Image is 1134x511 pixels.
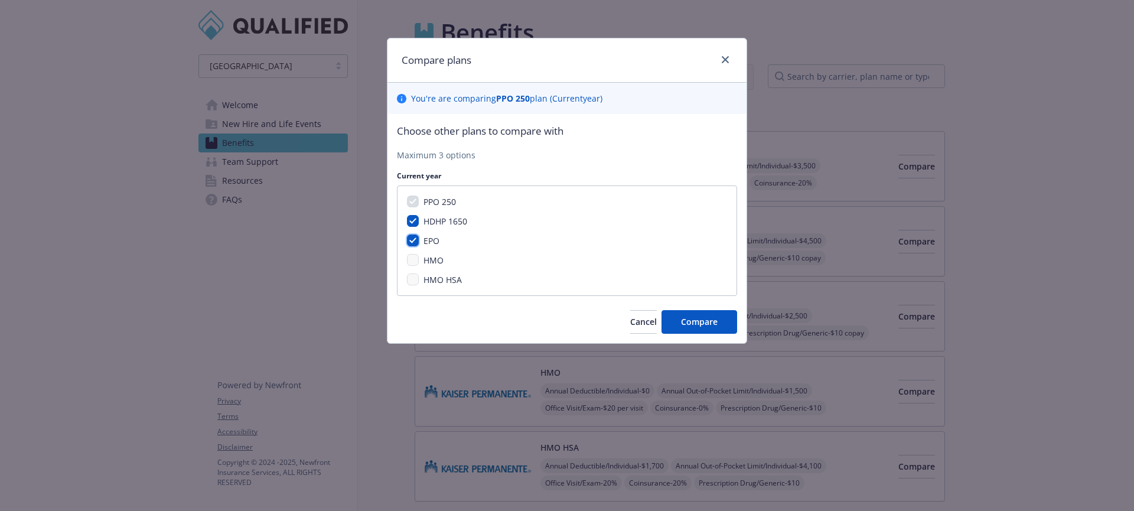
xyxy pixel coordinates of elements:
[681,316,718,327] span: Compare
[423,216,467,227] span: HDHP 1650
[411,92,602,105] p: You ' re are comparing plan ( Current year)
[496,93,530,104] b: PPO 250
[718,53,732,67] a: close
[423,196,456,207] span: PPO 250
[397,171,737,181] p: Current year
[423,235,439,246] span: EPO
[423,255,444,266] span: HMO
[402,53,471,68] h1: Compare plans
[423,274,462,285] span: HMO HSA
[630,316,657,327] span: Cancel
[397,123,737,139] p: Choose other plans to compare with
[661,310,737,334] button: Compare
[397,149,737,161] p: Maximum 3 options
[630,310,657,334] button: Cancel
